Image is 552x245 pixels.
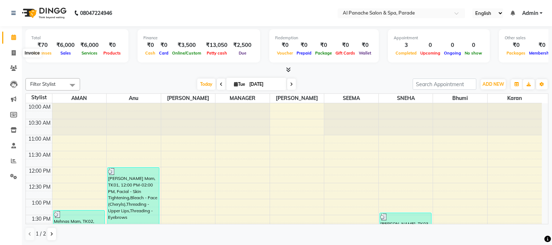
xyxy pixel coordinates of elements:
div: ₹13,050 [203,41,230,49]
span: Anu [107,94,161,103]
span: Bhumi [433,94,487,103]
div: 3 [394,41,418,49]
div: ₹2,500 [230,41,254,49]
span: Cash [143,51,157,56]
span: Voucher [275,51,295,56]
span: Card [157,51,170,56]
div: 1:00 PM [30,199,52,207]
span: Packages [505,51,527,56]
div: 12:30 PM [27,183,52,191]
div: ₹0 [334,41,357,49]
span: Today [197,79,215,90]
div: 0 [442,41,463,49]
div: 0 [463,41,484,49]
div: Finance [143,35,254,41]
div: 10:00 AM [27,103,52,111]
b: 08047224946 [80,3,112,23]
span: 1 / 2 [36,230,46,238]
div: [PERSON_NAME], TK03, 01:25 PM-02:25 PM, Makeup - Krylon (Party) [380,213,431,244]
span: SNEHA [379,94,433,103]
div: ₹0 [157,41,170,49]
div: ₹3,500 [170,41,203,49]
input: Search Appointment [413,79,476,90]
span: Completed [394,51,418,56]
div: Appointment [394,35,484,41]
span: Petty cash [205,51,229,56]
span: Wallet [357,51,373,56]
div: 10:30 AM [27,119,52,127]
div: ₹0 [102,41,123,49]
div: Redemption [275,35,373,41]
span: Ongoing [442,51,463,56]
span: Filter Stylist [30,81,56,87]
div: Mehnas Mam, TK02, 01:20 PM-02:05 PM, Hair - Hair Cut [53,210,105,233]
span: Services [80,51,99,56]
span: Online/Custom [170,51,203,56]
span: Tue [232,81,247,87]
div: ₹0 [357,41,373,49]
div: Total [31,35,123,41]
span: [PERSON_NAME] [270,94,324,103]
div: ₹0 [505,41,527,49]
div: Invoice [23,49,41,57]
button: ADD NEW [481,79,506,89]
div: ₹0 [295,41,313,49]
input: 2025-09-02 [247,79,283,90]
span: Prepaid [295,51,313,56]
div: Stylist [26,94,52,101]
span: Admin [522,9,538,17]
div: ₹0 [143,41,157,49]
span: Due [237,51,248,56]
div: 11:30 AM [27,151,52,159]
div: ₹6,000 [78,41,102,49]
div: ₹0 [313,41,334,49]
div: 0 [418,41,442,49]
div: 1:30 PM [30,215,52,223]
span: Gift Cards [334,51,357,56]
span: AMAN [52,94,107,103]
span: Upcoming [418,51,442,56]
span: [PERSON_NAME] [161,94,215,103]
span: MANAGER [215,94,270,103]
div: 12:00 PM [27,167,52,175]
div: ₹6,000 [53,41,78,49]
span: Sales [59,51,73,56]
img: logo [19,3,68,23]
span: No show [463,51,484,56]
span: SEEMA [324,94,378,103]
div: ₹0 [275,41,295,49]
span: Products [102,51,123,56]
div: 11:00 AM [27,135,52,143]
span: ADD NEW [482,81,504,87]
span: Karan [488,94,542,103]
div: [PERSON_NAME] Mam, TK01, 12:00 PM-02:00 PM, Facial - Skin Tightening,Bleach - Face (Cheryls),Thre... [108,168,159,231]
span: Package [313,51,334,56]
div: ₹70 [31,41,53,49]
